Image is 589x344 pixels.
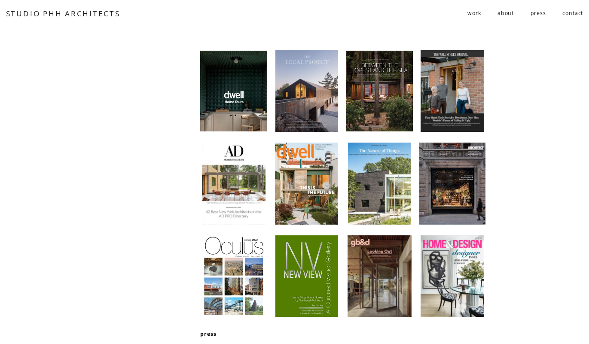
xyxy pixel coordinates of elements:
strong: press [200,330,216,338]
span: work [467,7,481,20]
a: folder dropdown [467,6,481,21]
a: STUDIO PHH ARCHITECTS [6,9,120,18]
a: about [497,6,514,21]
a: press [531,6,546,21]
a: contact [562,6,583,21]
